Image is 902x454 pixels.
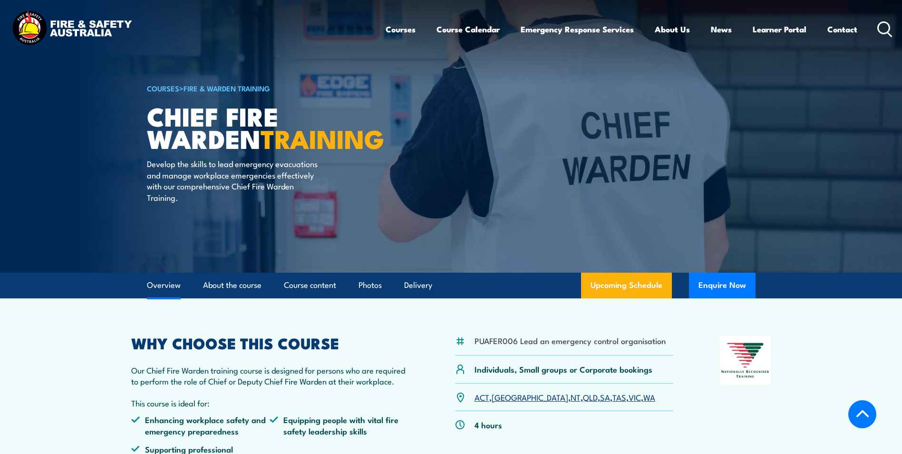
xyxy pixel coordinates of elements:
[492,391,568,403] a: [GEOGRAPHIC_DATA]
[131,365,409,387] p: Our Chief Fire Warden training course is designed for persons who are required to perform the rol...
[600,391,610,403] a: SA
[147,158,320,203] p: Develop the skills to lead emergency evacuations and manage workplace emergencies effectively wit...
[184,83,270,93] a: Fire & Warden Training
[261,118,384,158] strong: TRAINING
[131,414,270,436] li: Enhancing workplace safety and emergency preparedness
[359,273,382,298] a: Photos
[583,391,598,403] a: QLD
[475,391,489,403] a: ACT
[581,273,672,298] a: Upcoming Schedule
[147,273,181,298] a: Overview
[655,17,690,42] a: About Us
[720,336,771,385] img: Nationally Recognised Training logo.
[643,391,655,403] a: WA
[131,397,409,408] p: This course is ideal for:
[475,419,502,430] p: 4 hours
[753,17,806,42] a: Learner Portal
[147,105,382,149] h1: Chief Fire Warden
[284,273,336,298] a: Course content
[629,391,641,403] a: VIC
[386,17,416,42] a: Courses
[404,273,432,298] a: Delivery
[475,392,655,403] p: , , , , , , ,
[475,364,652,375] p: Individuals, Small groups or Corporate bookings
[131,336,409,349] h2: WHY CHOOSE THIS COURSE
[521,17,634,42] a: Emergency Response Services
[689,273,756,298] button: Enquire Now
[203,273,262,298] a: About the course
[270,414,408,436] li: Equipping people with vital fire safety leadership skills
[571,391,581,403] a: NT
[147,82,382,94] h6: >
[436,17,500,42] a: Course Calendar
[147,83,179,93] a: COURSES
[827,17,857,42] a: Contact
[711,17,732,42] a: News
[612,391,626,403] a: TAS
[475,335,666,346] li: PUAFER006 Lead an emergency control organisation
